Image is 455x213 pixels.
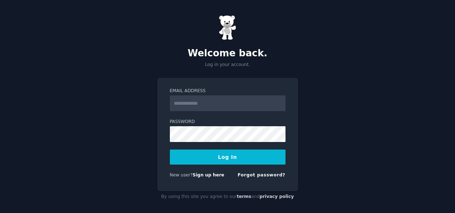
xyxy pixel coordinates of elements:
[170,88,285,94] label: Email Address
[260,194,294,199] a: privacy policy
[157,48,298,59] h2: Welcome back.
[219,15,237,40] img: Gummy Bear
[157,62,298,68] p: Log in your account.
[170,172,193,177] span: New user?
[192,172,224,177] a: Sign up here
[157,191,298,203] div: By using this site you agree to our and
[238,172,285,177] a: Forgot password?
[237,194,251,199] a: terms
[170,119,285,125] label: Password
[170,150,285,165] button: Log In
